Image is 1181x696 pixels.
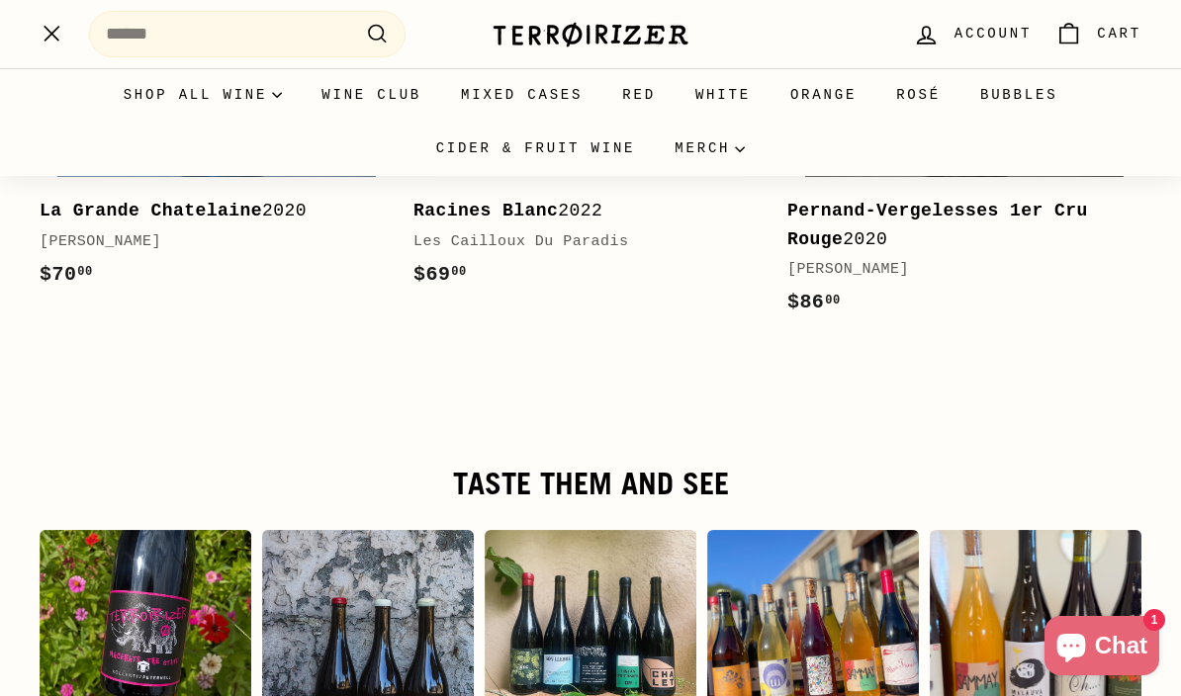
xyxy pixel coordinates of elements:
[441,68,602,122] a: Mixed Cases
[40,201,262,220] b: La Grande Chatelaine
[787,201,1088,249] b: Pernand-Vergelesses 1er Cru Rouge
[413,197,748,225] div: 2022
[876,68,960,122] a: Rosé
[771,68,876,122] a: Orange
[787,258,1122,282] div: [PERSON_NAME]
[40,197,374,225] div: 2020
[954,23,1032,44] span: Account
[302,68,441,122] a: Wine Club
[104,68,303,122] summary: Shop all wine
[787,197,1122,254] div: 2020
[1097,23,1141,44] span: Cart
[602,68,676,122] a: Red
[77,265,92,279] sup: 00
[40,230,374,254] div: [PERSON_NAME]
[413,201,558,220] b: Racines Blanc
[960,68,1077,122] a: Bubbles
[40,263,93,286] span: $70
[676,68,771,122] a: White
[45,26,59,41] path: .
[901,5,1044,63] a: Account
[413,230,748,254] div: Les Cailloux Du Paradis
[787,291,841,313] span: $86
[825,294,840,307] sup: 00
[1039,616,1165,680] inbox-online-store-chat: Shopify online store chat
[40,467,1141,500] h2: Taste them and see
[413,263,467,286] span: $69
[655,122,765,175] summary: Merch
[451,265,466,279] sup: 00
[1044,5,1153,63] a: Cart
[416,122,656,175] a: Cider & Fruit Wine
[45,27,59,42] path: .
